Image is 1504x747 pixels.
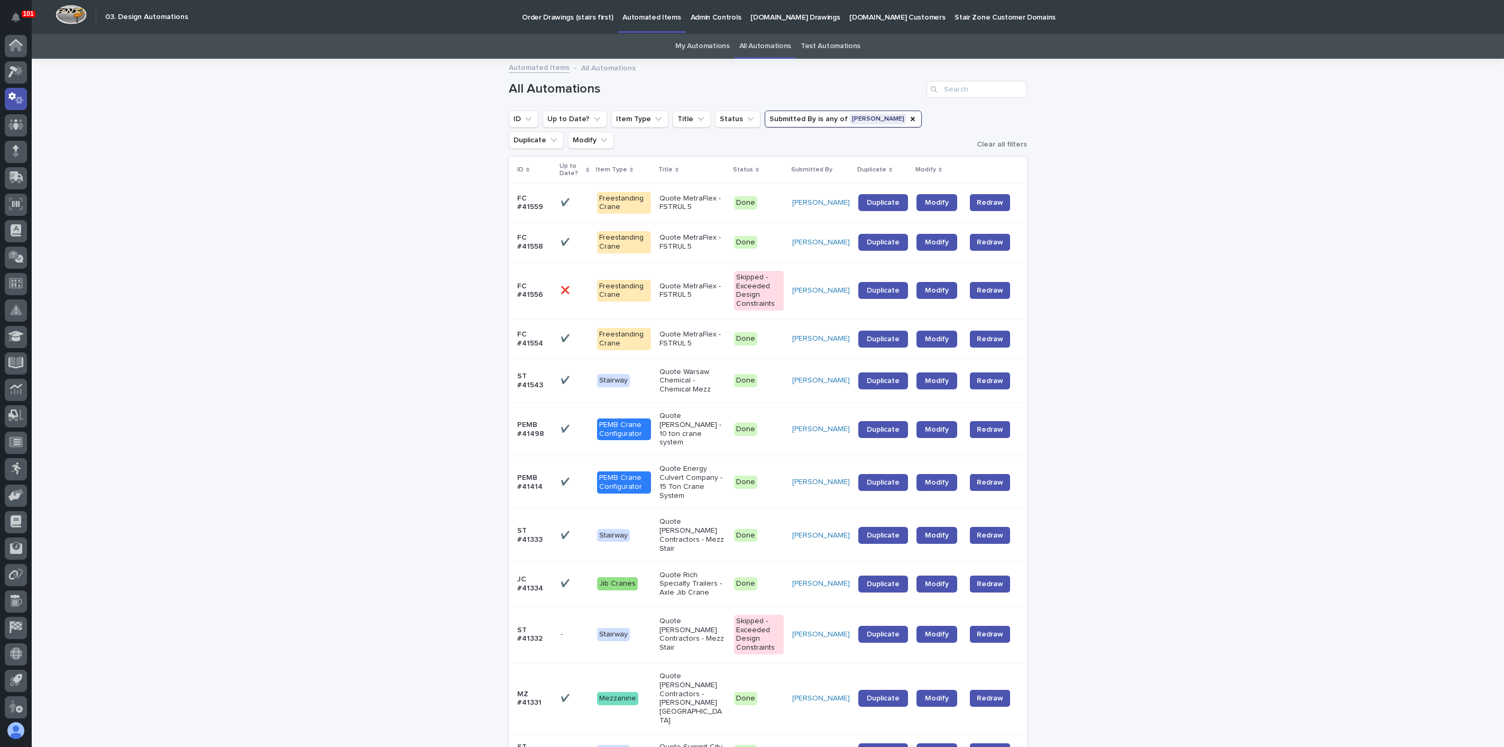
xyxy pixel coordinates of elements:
p: ✔️ [561,692,572,703]
button: Redraw [970,527,1010,544]
a: [PERSON_NAME] [792,579,850,588]
tr: JC #41334✔️✔️ Jib CranesQuote Rich Specialty Trailers - Axle Jib CraneDone[PERSON_NAME] Duplicate... [509,562,1027,606]
span: Duplicate [867,695,900,702]
span: Redraw [977,376,1003,386]
button: Modify [568,132,614,149]
h1: All Automations [509,81,922,97]
p: MZ #41331 [517,690,552,708]
button: Title [673,111,711,127]
p: ✔️ [561,196,572,207]
div: Done [734,692,757,705]
p: FC #41559 [517,194,552,212]
div: Done [734,423,757,436]
span: Modify [925,631,949,638]
span: Duplicate [867,287,900,294]
span: Duplicate [867,479,900,486]
a: Duplicate [858,626,908,643]
p: ID [517,164,524,176]
p: Quote Warsaw Chemical - Chemical Mezz [659,368,726,394]
p: Duplicate [857,164,886,176]
a: [PERSON_NAME] [792,198,850,207]
button: Status [715,111,760,127]
a: [PERSON_NAME] [792,531,850,540]
div: Skipped - Exceeded Design Constraints [734,271,784,311]
p: All Automations [581,61,636,73]
a: My Automations [675,34,730,59]
p: Quote MetraFlex - FSTRUL.5 [659,194,726,212]
button: users-avatar [5,719,27,742]
p: PEMB #41414 [517,473,552,491]
p: FC #41558 [517,233,552,251]
span: Clear all filters [977,141,1027,148]
a: [PERSON_NAME] [792,694,850,703]
span: Modify [925,377,949,385]
button: Notifications [5,6,27,29]
button: Redraw [970,282,1010,299]
tr: ST #41543✔️✔️ StairwayQuote Warsaw Chemical - Chemical MezzDone[PERSON_NAME] DuplicateModifyRedraw [509,359,1027,403]
a: All Automations [739,34,791,59]
a: [PERSON_NAME] [792,478,850,487]
div: Freestanding Crane [597,231,651,253]
button: Redraw [970,626,1010,643]
p: Modify [915,164,936,176]
div: Done [734,332,757,345]
a: [PERSON_NAME] [792,334,850,343]
span: Duplicate [867,426,900,433]
p: ST #41543 [517,372,552,390]
div: PEMB Crane Configurator [597,418,651,441]
button: Redraw [970,690,1010,707]
a: [PERSON_NAME] [792,425,850,434]
p: Quote MetraFlex - FSTRUL.5 [659,330,726,348]
span: Modify [925,287,949,294]
p: Quote MetraFlex - FSTRUL.5 [659,282,726,300]
p: Status [733,164,753,176]
p: ✔️ [561,374,572,385]
p: ❌ [561,284,572,295]
p: Quote MetraFlex - FSTRUL.5 [659,233,726,251]
div: Freestanding Crane [597,192,651,214]
button: Clear all filters [968,141,1027,148]
a: Modify [916,234,957,251]
div: Done [734,577,757,590]
a: Duplicate [858,527,908,544]
a: Modify [916,690,957,707]
p: ST #41333 [517,526,552,544]
button: Redraw [970,331,1010,348]
a: Duplicate [858,690,908,707]
a: Automated Items [509,61,570,73]
span: Modify [925,335,949,343]
span: Modify [925,199,949,206]
p: Quote Energy Culvert Company - 15 Ton Crane System [659,464,726,500]
a: [PERSON_NAME] [792,376,850,385]
span: Redraw [977,629,1003,640]
div: PEMB Crane Configurator [597,471,651,494]
a: Duplicate [858,576,908,593]
a: Duplicate [858,421,908,438]
input: Search [927,81,1027,98]
tr: PEMB #41498✔️✔️ PEMB Crane ConfiguratorQuote [PERSON_NAME] - 10 ton crane systemDone[PERSON_NAME]... [509,403,1027,456]
span: Redraw [977,424,1003,435]
tr: PEMB #41414✔️✔️ PEMB Crane ConfiguratorQuote Energy Culvert Company - 15 Ton Crane SystemDone[PER... [509,456,1027,509]
p: Item Type [596,164,627,176]
p: ✔️ [561,423,572,434]
span: Modify [925,580,949,588]
a: Test Automations [801,34,860,59]
p: Quote Rich Specialty Trailers - Axle Jib Crane [659,571,726,597]
span: Modify [925,239,949,246]
a: [PERSON_NAME] [792,630,850,639]
div: Done [734,374,757,387]
tr: FC #41556❌❌ Freestanding CraneQuote MetraFlex - FSTRUL.5Skipped - Exceeded Design Constraints[PER... [509,262,1027,319]
p: ST #41332 [517,626,552,644]
p: Up to Date? [560,160,584,180]
div: Stairway [597,374,630,387]
span: Redraw [977,334,1003,344]
p: Quote [PERSON_NAME] - 10 ton crane system [659,412,726,447]
span: Redraw [977,693,1003,704]
a: Modify [916,282,957,299]
span: Duplicate [867,532,900,539]
tr: FC #41554✔️✔️ Freestanding CraneQuote MetraFlex - FSTRUL.5Done[PERSON_NAME] DuplicateModifyRedraw [509,319,1027,359]
span: Modify [925,695,949,702]
span: Redraw [977,530,1003,541]
div: Mezzanine [597,692,638,705]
